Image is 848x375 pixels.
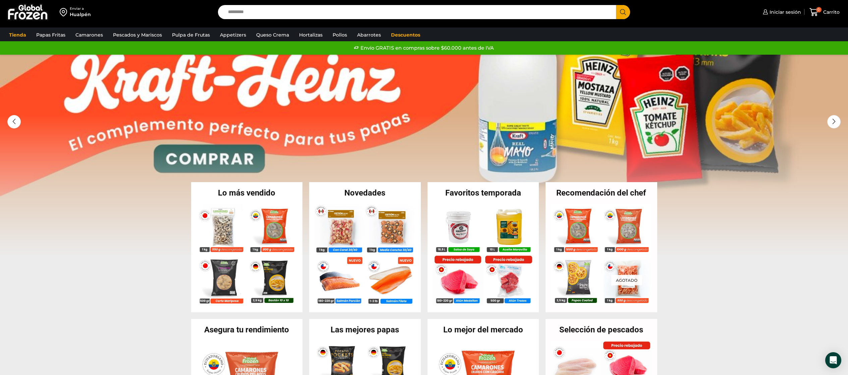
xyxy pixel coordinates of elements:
div: Enviar a [70,6,91,11]
a: Abarrotes [354,29,384,41]
a: Iniciar sesión [761,5,801,19]
span: 0 [816,7,822,12]
a: Descuentos [388,29,423,41]
div: Hualpén [70,11,91,18]
span: Iniciar sesión [768,9,801,15]
h2: Lo mejor del mercado [428,326,539,334]
a: Pollos [329,29,350,41]
button: Search button [616,5,630,19]
a: Papas Fritas [33,29,69,41]
h2: Asegura tu rendimiento [191,326,303,334]
a: Appetizers [217,29,249,41]
p: Agotado [611,275,642,285]
a: 0 Carrito [808,4,841,20]
h2: Las mejores papas [309,326,421,334]
img: address-field-icon.svg [60,6,70,18]
h2: Selección de pescados [546,326,657,334]
div: Open Intercom Messenger [825,352,841,368]
h2: Lo más vendido [191,189,303,197]
a: Pulpa de Frutas [169,29,213,41]
a: Pescados y Mariscos [110,29,165,41]
a: Camarones [72,29,106,41]
h2: Recomendación del chef [546,189,657,197]
a: Queso Crema [253,29,292,41]
span: Carrito [822,9,840,15]
div: Previous slide [7,115,21,128]
h2: Favoritos temporada [428,189,539,197]
div: Next slide [827,115,841,128]
h2: Novedades [309,189,421,197]
a: Tienda [6,29,30,41]
a: Hortalizas [296,29,326,41]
